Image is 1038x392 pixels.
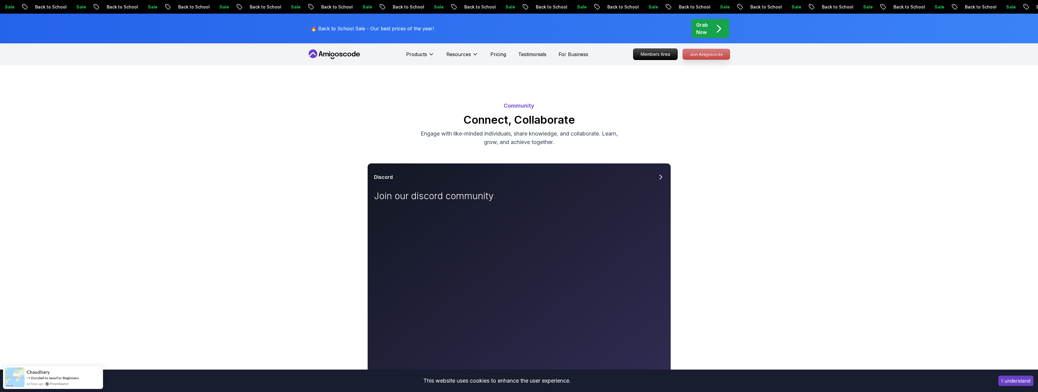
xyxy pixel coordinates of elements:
p: Join Amigoscode [683,49,730,59]
p: Sale [995,4,1015,10]
p: Sale [852,4,872,10]
p: Back to School [525,4,566,10]
p: Back to School [883,4,924,10]
p: Back to School [811,4,852,10]
p: Sale [709,4,729,10]
p: Sale [280,4,299,10]
a: Testimonials [518,51,546,58]
a: Pricing [490,51,506,58]
a: For Business [559,51,588,58]
button: Products [406,51,434,63]
a: Enroled to Java For Beginners [31,375,79,380]
p: Sale [209,4,228,10]
p: Back to School [24,4,65,10]
p: Back to School [596,4,638,10]
p: Back to School [453,4,495,10]
div: This website uses cookies to enhance the user experience. [5,374,989,387]
p: Sale [924,4,943,10]
p: Back to School [668,4,709,10]
p: Back to School [739,4,781,10]
p: Resources [446,51,471,58]
p: Community [307,102,731,110]
p: Back to School [310,4,352,10]
a: Join Amigoscode [683,49,730,60]
p: Engage with like-minded individuals, share knowledge, and collaborate. Learn, grow, and achieve t... [417,129,621,146]
img: provesource social proof notification image [5,367,25,387]
h2: Connect, Collaborate [307,114,731,126]
p: Back to School [382,4,423,10]
p: Sale [566,4,586,10]
p: Sale [352,4,371,10]
p: Join our discord community [374,190,510,201]
p: Grab Now [696,21,708,36]
a: Members Area [633,49,678,60]
p: Products [406,51,427,58]
p: Back to School [167,4,209,10]
span: chaudhary [27,370,50,375]
p: Sale [423,4,442,10]
h3: Discord [374,173,393,181]
p: Back to School [954,4,995,10]
a: ProveSource [50,381,68,386]
p: Sale [638,4,657,10]
p: Back to School [96,4,137,10]
p: 🔥 Back to School Sale - Our best prices of the year! [311,25,434,32]
p: Members Area [633,49,677,60]
button: Resources [446,51,478,63]
p: Back to School [239,4,280,10]
p: Sale [781,4,800,10]
p: Sale [495,4,514,10]
p: Sale [137,4,156,10]
span: -> [27,375,31,380]
button: Accept cookies [998,376,1033,386]
p: Sale [65,4,85,10]
span: an hour ago [27,381,44,386]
